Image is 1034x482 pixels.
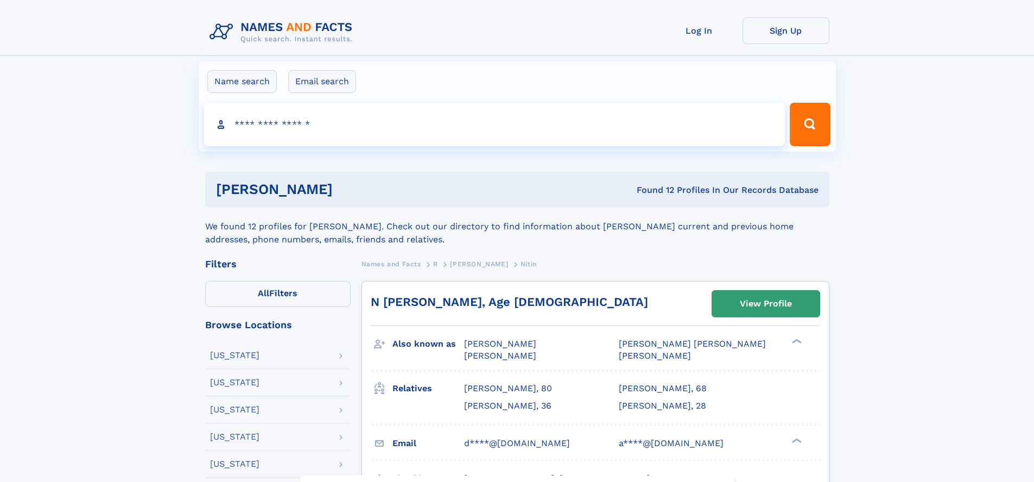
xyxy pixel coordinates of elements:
img: Logo Names and Facts [205,17,361,47]
div: [US_STATE] [210,378,259,387]
h1: [PERSON_NAME] [216,183,485,196]
div: Found 12 Profiles In Our Records Database [485,184,819,196]
a: [PERSON_NAME], 68 [619,383,707,395]
button: Search Button [790,103,830,146]
div: Browse Locations [205,320,351,330]
div: Filters [205,259,351,269]
label: Filters [205,281,351,307]
a: [PERSON_NAME], 28 [619,400,706,412]
div: ❯ [789,437,802,444]
div: [US_STATE] [210,405,259,414]
span: [PERSON_NAME] [464,350,536,361]
span: [PERSON_NAME] [PERSON_NAME] [619,339,766,349]
h3: Email [392,434,464,453]
h3: Relatives [392,379,464,398]
span: R [433,260,438,268]
a: [PERSON_NAME], 80 [464,383,552,395]
span: Nitin [521,260,537,268]
a: Names and Facts [361,257,421,271]
h3: Also known as [392,335,464,353]
span: [PERSON_NAME] [619,350,691,361]
a: Log In [656,17,743,44]
div: View Profile [740,291,792,316]
a: N [PERSON_NAME], Age [DEMOGRAPHIC_DATA] [371,295,648,309]
a: [PERSON_NAME], 36 [464,400,551,412]
div: ❯ [789,338,802,345]
div: [US_STATE] [210,351,259,360]
div: We found 12 profiles for [PERSON_NAME]. Check out our directory to find information about [PERSON... [205,207,829,246]
span: [PERSON_NAME] [450,260,508,268]
label: Name search [207,70,277,93]
input: search input [204,103,785,146]
div: [US_STATE] [210,460,259,468]
a: Sign Up [743,17,829,44]
span: [PERSON_NAME] [464,339,536,349]
a: View Profile [712,291,820,317]
a: R [433,257,438,271]
label: Email search [288,70,356,93]
div: [US_STATE] [210,433,259,441]
a: [PERSON_NAME] [450,257,508,271]
span: All [258,288,269,298]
